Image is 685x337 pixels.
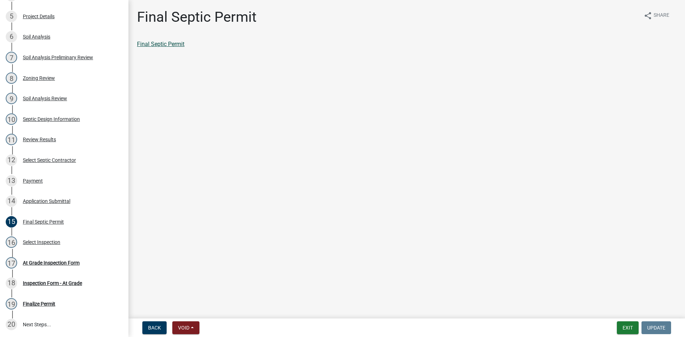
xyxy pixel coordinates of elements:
h1: Final Septic Permit [137,9,257,26]
a: Final Septic Permit [137,41,184,47]
div: 10 [6,113,17,125]
span: Share [654,11,669,20]
div: Select Inspection [23,240,60,245]
span: Void [178,325,189,331]
div: At Grade Inspection Form [23,260,80,265]
div: 6 [6,31,17,42]
div: Soil Analysis Review [23,96,67,101]
div: Finalize Permit [23,301,55,306]
div: 11 [6,134,17,145]
i: share [644,11,652,20]
button: Back [142,321,167,334]
div: Soil Analysis Preliminary Review [23,55,93,60]
div: 16 [6,236,17,248]
div: 19 [6,298,17,310]
div: 12 [6,154,17,166]
div: Septic Design Information [23,117,80,122]
span: Update [647,325,665,331]
div: Final Septic Permit [23,219,64,224]
div: Soil Analysis [23,34,50,39]
div: 13 [6,175,17,187]
div: 5 [6,11,17,22]
button: Void [172,321,199,334]
button: shareShare [638,9,675,22]
div: 18 [6,277,17,289]
div: 14 [6,195,17,207]
div: Application Submittal [23,199,70,204]
button: Exit [617,321,639,334]
div: 17 [6,257,17,269]
div: Inspection Form - At Grade [23,281,82,286]
div: 20 [6,319,17,330]
div: 8 [6,72,17,84]
span: Back [148,325,161,331]
div: 7 [6,52,17,63]
div: 9 [6,93,17,104]
div: Zoning Review [23,76,55,81]
button: Update [641,321,671,334]
div: Select Septic Contractor [23,158,76,163]
div: 15 [6,216,17,228]
div: Payment [23,178,43,183]
div: Review Results [23,137,56,142]
div: Project Details [23,14,55,19]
